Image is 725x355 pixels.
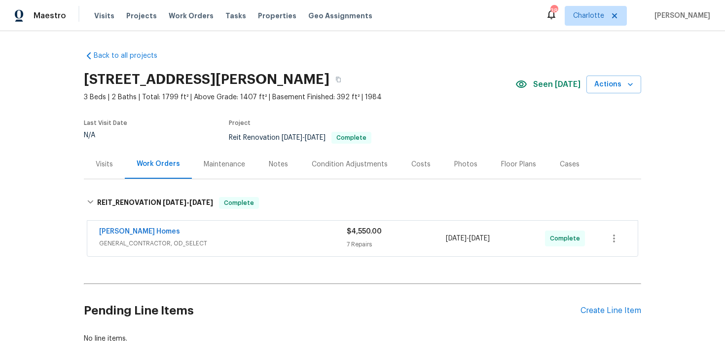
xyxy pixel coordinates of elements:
[550,6,557,16] div: 38
[169,11,214,21] span: Work Orders
[94,11,114,21] span: Visits
[84,334,641,344] div: No line items.
[332,135,370,141] span: Complete
[469,235,490,242] span: [DATE]
[96,159,113,169] div: Visits
[84,120,127,126] span: Last Visit Date
[282,134,326,141] span: -
[446,235,467,242] span: [DATE]
[550,234,584,243] span: Complete
[137,159,180,169] div: Work Orders
[229,134,371,141] span: Reit Renovation
[84,132,127,139] div: N/A
[446,234,490,243] span: -
[329,71,347,88] button: Copy Address
[163,199,213,206] span: -
[594,79,633,91] span: Actions
[204,159,245,169] div: Maintenance
[84,51,179,61] a: Back to all projects
[312,159,388,169] div: Condition Adjustments
[580,306,641,316] div: Create Line Item
[454,159,477,169] div: Photos
[99,238,347,248] span: GENERAL_CONTRACTOR, OD_SELECT
[282,134,302,141] span: [DATE]
[34,11,66,21] span: Maestro
[651,11,710,21] span: [PERSON_NAME]
[163,199,186,206] span: [DATE]
[258,11,296,21] span: Properties
[269,159,288,169] div: Notes
[126,11,157,21] span: Projects
[84,75,329,84] h2: [STREET_ADDRESS][PERSON_NAME]
[305,134,326,141] span: [DATE]
[84,92,515,102] span: 3 Beds | 2 Baths | Total: 1799 ft² | Above Grade: 1407 ft² | Basement Finished: 392 ft² | 1984
[84,288,580,334] h2: Pending Line Items
[229,120,251,126] span: Project
[586,76,641,94] button: Actions
[573,11,604,21] span: Charlotte
[225,12,246,19] span: Tasks
[347,228,382,235] span: $4,550.00
[97,197,213,209] h6: REIT_RENOVATION
[99,228,180,235] a: [PERSON_NAME] Homes
[220,198,258,208] span: Complete
[308,11,372,21] span: Geo Assignments
[189,199,213,206] span: [DATE]
[84,187,641,219] div: REIT_RENOVATION [DATE]-[DATE]Complete
[560,159,580,169] div: Cases
[533,79,580,89] span: Seen [DATE]
[411,159,431,169] div: Costs
[501,159,536,169] div: Floor Plans
[347,239,446,249] div: 7 Repairs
